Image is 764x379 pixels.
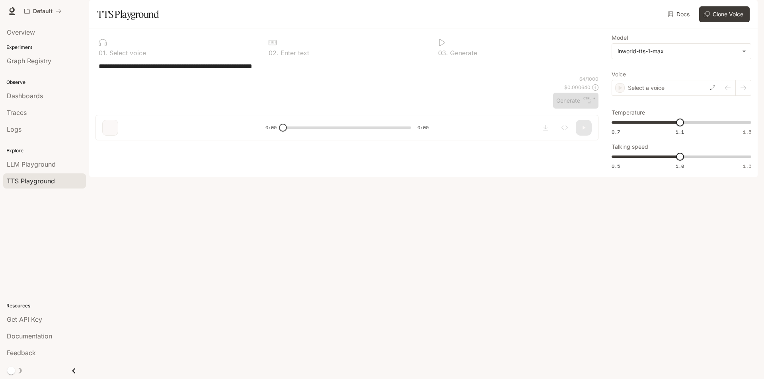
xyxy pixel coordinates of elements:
[612,163,620,169] span: 0.5
[107,50,146,56] p: Select voice
[612,35,628,41] p: Model
[699,6,750,22] button: Clone Voice
[438,50,448,56] p: 0 3 .
[676,163,684,169] span: 1.0
[743,128,751,135] span: 1.5
[612,44,751,59] div: inworld-tts-1-max
[612,144,648,150] p: Talking speed
[33,8,53,15] p: Default
[564,84,591,91] p: $ 0.000640
[628,84,665,92] p: Select a voice
[666,6,693,22] a: Docs
[279,50,309,56] p: Enter text
[612,128,620,135] span: 0.7
[99,50,107,56] p: 0 1 .
[97,6,159,22] h1: TTS Playground
[743,163,751,169] span: 1.5
[676,128,684,135] span: 1.1
[612,72,626,77] p: Voice
[579,76,598,82] p: 64 / 1000
[21,3,65,19] button: All workspaces
[612,110,645,115] p: Temperature
[269,50,279,56] p: 0 2 .
[448,50,477,56] p: Generate
[618,47,738,55] div: inworld-tts-1-max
